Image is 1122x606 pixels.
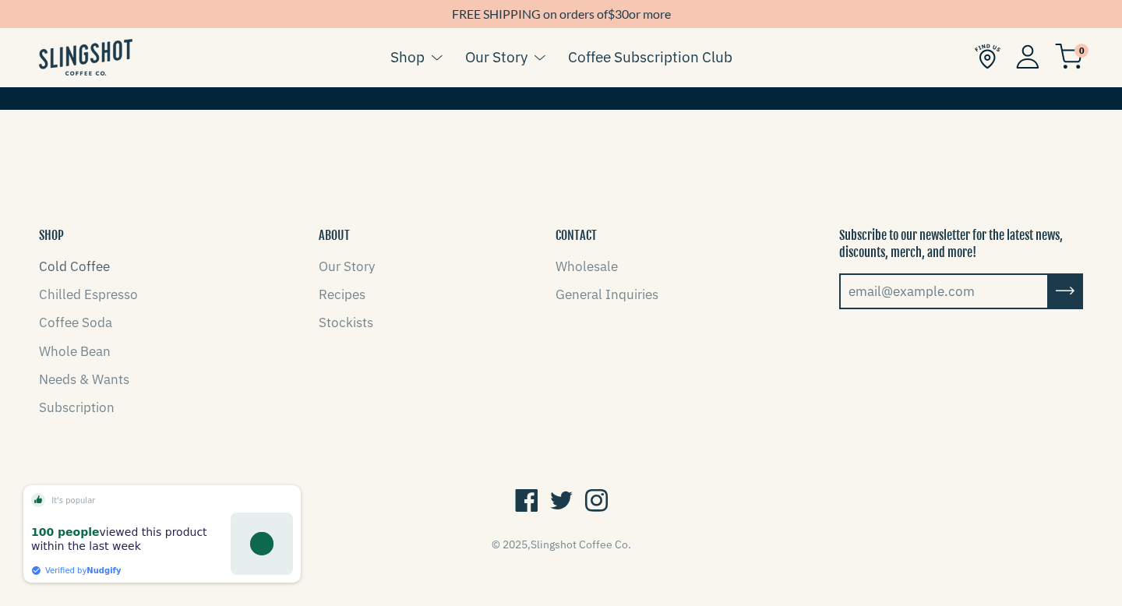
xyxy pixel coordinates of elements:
a: Our Story [465,45,527,69]
img: Find Us [975,44,1000,69]
img: Account [1016,44,1039,69]
a: Stockists [319,314,373,331]
button: CONTACT [556,227,597,244]
input: email@example.com [839,273,1049,309]
a: Shop [390,45,425,69]
a: Whole Bean [39,343,111,360]
a: Recipes [319,286,365,303]
a: Subscription [39,399,115,416]
img: cart [1055,44,1083,69]
a: Wholesale [556,258,618,275]
span: 30 [615,6,629,21]
button: SHOP [39,227,64,244]
a: Slingshot Coffee Co. [531,537,631,551]
a: 0 [1055,48,1083,66]
a: General Inquiries [556,286,658,303]
a: Coffee Soda [39,314,112,331]
a: Our Story [319,258,375,275]
p: Subscribe to our newsletter for the latest news, discounts, merch, and more! [839,227,1083,262]
span: $ [608,6,615,21]
a: Chilled Espresso [39,286,138,303]
a: Coffee Subscription Club [568,45,732,69]
a: Cold Coffee [39,258,110,275]
a: Needs & Wants [39,371,129,388]
button: ABOUT [319,227,350,244]
span: 0 [1074,44,1088,58]
span: © 2025, [492,537,631,551]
